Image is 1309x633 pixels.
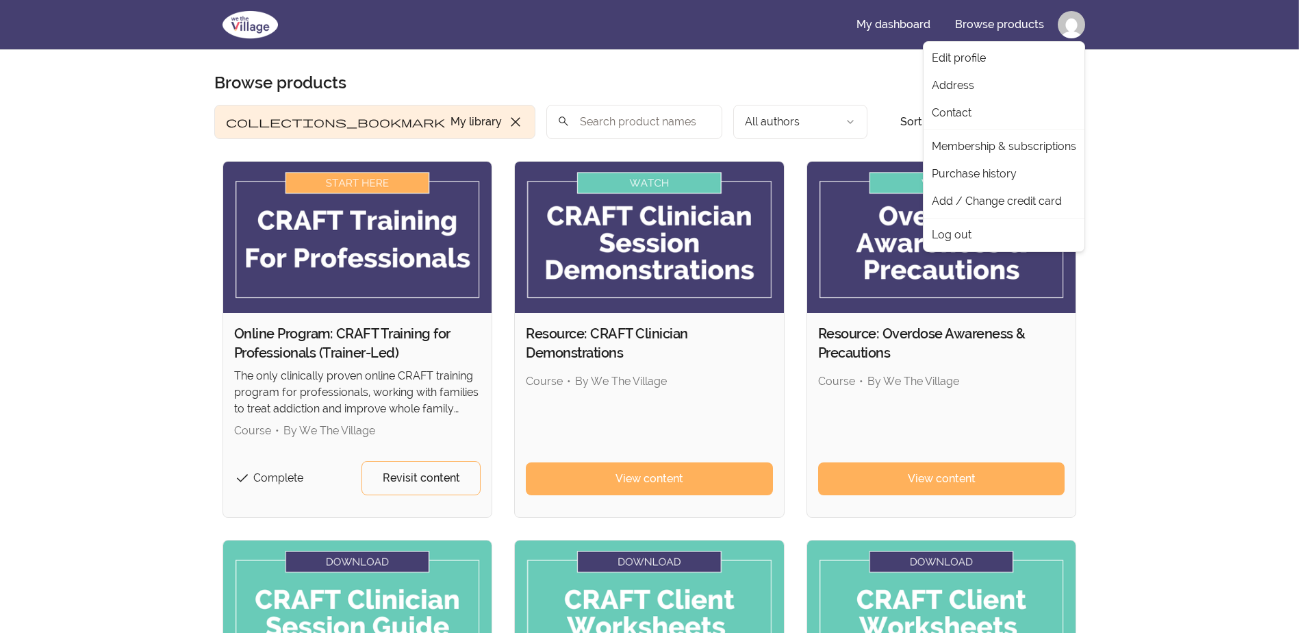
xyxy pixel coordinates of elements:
[926,133,1082,160] a: Membership & subscriptions
[926,160,1082,188] a: Purchase history
[926,99,1082,127] a: Contact
[926,45,1082,72] a: Edit profile
[926,72,1082,99] a: Address
[926,188,1082,215] a: Add / Change credit card
[926,221,1082,249] a: Log out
